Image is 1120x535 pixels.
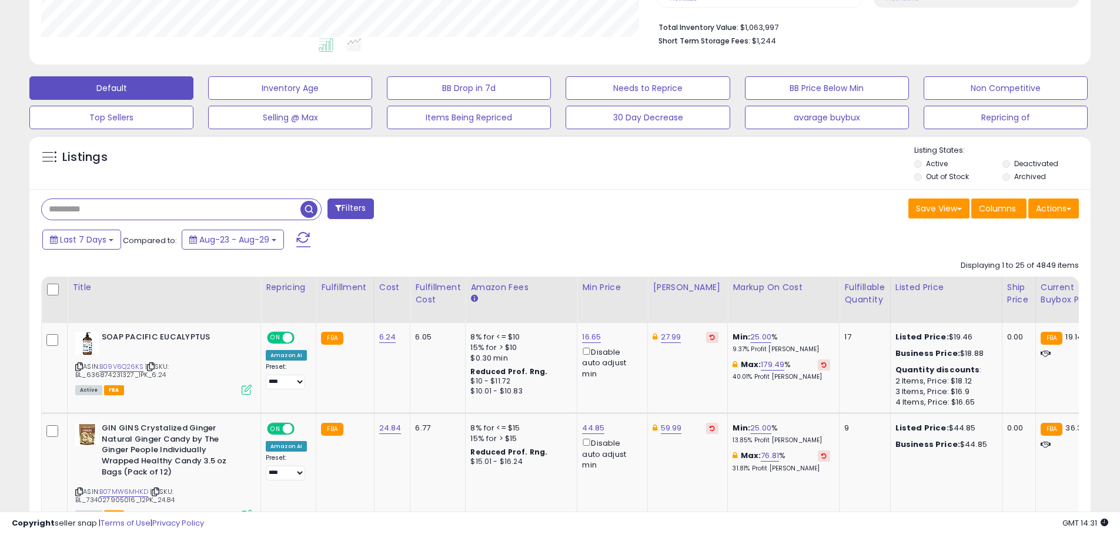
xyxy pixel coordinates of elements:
[266,441,307,452] div: Amazon AI
[293,333,312,343] span: OFF
[733,332,830,354] div: %
[123,235,177,246] span: Compared to:
[321,332,343,345] small: FBA
[924,106,1088,129] button: Repricing of
[914,145,1091,156] p: Listing States:
[75,487,175,504] span: | SKU: BL_734027905016_12PK_24.84
[979,203,1016,214] span: Columns
[582,436,638,470] div: Disable auto adjust min
[415,332,456,342] div: 6.05
[470,423,568,433] div: 8% for <= $15
[1007,423,1027,433] div: 0.00
[75,423,99,446] img: 51DHQNaPwpL._SL40_.jpg
[75,332,99,355] img: 41HXw-uMgzL._SL40_.jpg
[895,439,960,450] b: Business Price:
[745,76,909,100] button: BB Price Below Min
[12,517,55,529] strong: Copyright
[741,359,761,370] b: Max:
[1014,171,1046,181] label: Archived
[379,281,406,294] div: Cost
[895,348,960,359] b: Business Price:
[733,450,830,472] div: %
[733,331,750,342] b: Min:
[102,332,245,346] b: SOAP PACIFIC EUCALYPTUS
[750,422,771,434] a: 25.00
[761,359,784,371] a: 179.49
[750,331,771,343] a: 25.00
[470,447,547,457] b: Reduced Prof. Rng.
[895,364,980,375] b: Quantity discounts
[72,281,256,294] div: Title
[733,465,830,473] p: 31.81% Profit [PERSON_NAME]
[327,198,373,219] button: Filters
[961,260,1079,271] div: Displaying 1 to 25 of 4849 items
[470,386,568,396] div: $10.01 - $10.83
[199,234,269,245] span: Aug-23 - Aug-29
[29,76,193,100] button: Default
[895,439,993,450] div: $44.85
[566,76,730,100] button: Needs to Reprice
[470,366,547,376] b: Reduced Prof. Rng.
[293,424,312,434] span: OFF
[895,365,993,375] div: :
[761,450,779,462] a: 76.81
[266,350,307,361] div: Amazon AI
[75,385,102,395] span: All listings currently available for purchase on Amazon
[266,281,311,294] div: Repricing
[379,422,402,434] a: 24.84
[895,332,993,342] div: $19.46
[1028,198,1079,218] button: Actions
[470,281,572,294] div: Amazon Fees
[733,373,830,381] p: 40.01% Profit [PERSON_NAME]
[733,423,830,445] div: %
[268,424,283,434] span: ON
[844,281,885,306] div: Fulfillable Quantity
[208,76,372,100] button: Inventory Age
[99,362,143,372] a: B09V6Q26KS
[582,422,604,434] a: 44.85
[415,281,460,306] div: Fulfillment Cost
[752,35,776,46] span: $1,244
[582,345,638,379] div: Disable auto adjust min
[62,149,108,166] h5: Listings
[658,36,750,46] b: Short Term Storage Fees:
[733,345,830,354] p: 9.37% Profit [PERSON_NAME]
[60,234,106,245] span: Last 7 Days
[661,422,682,434] a: 59.99
[415,423,456,433] div: 6.77
[182,230,284,250] button: Aug-23 - Aug-29
[208,106,372,129] button: Selling @ Max
[728,277,840,323] th: The percentage added to the cost of goods (COGS) that forms the calculator for Min & Max prices.
[924,76,1088,100] button: Non Competitive
[268,333,283,343] span: ON
[582,281,643,294] div: Min Price
[379,331,396,343] a: 6.24
[1041,281,1101,306] div: Current Buybox Price
[1014,159,1058,169] label: Deactivated
[102,423,245,480] b: GIN GINS Crystalized Ginger Natural Ginger Candy by The Ginger People Individually Wrapped Health...
[470,332,568,342] div: 8% for <= $10
[1041,423,1062,436] small: FBA
[926,159,948,169] label: Active
[733,436,830,445] p: 13.85% Profit [PERSON_NAME]
[470,294,477,304] small: Amazon Fees.
[470,376,568,386] div: $10 - $11.72
[733,281,834,294] div: Markup on Cost
[152,517,204,529] a: Privacy Policy
[75,362,169,379] span: | SKU: BL_636874231327_1PK_6.24
[1007,281,1031,306] div: Ship Price
[582,331,601,343] a: 16.65
[844,332,881,342] div: 17
[75,332,252,393] div: ASIN:
[321,423,343,436] small: FBA
[895,386,993,397] div: 3 Items, Price: $16.9
[908,198,969,218] button: Save View
[104,385,124,395] span: FBA
[101,517,151,529] a: Terms of Use
[1065,422,1086,433] span: 36.36
[844,423,881,433] div: 9
[1041,332,1062,345] small: FBA
[470,342,568,353] div: 15% for > $10
[1065,331,1082,342] span: 19.14
[99,487,148,497] a: B07MW6MHKD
